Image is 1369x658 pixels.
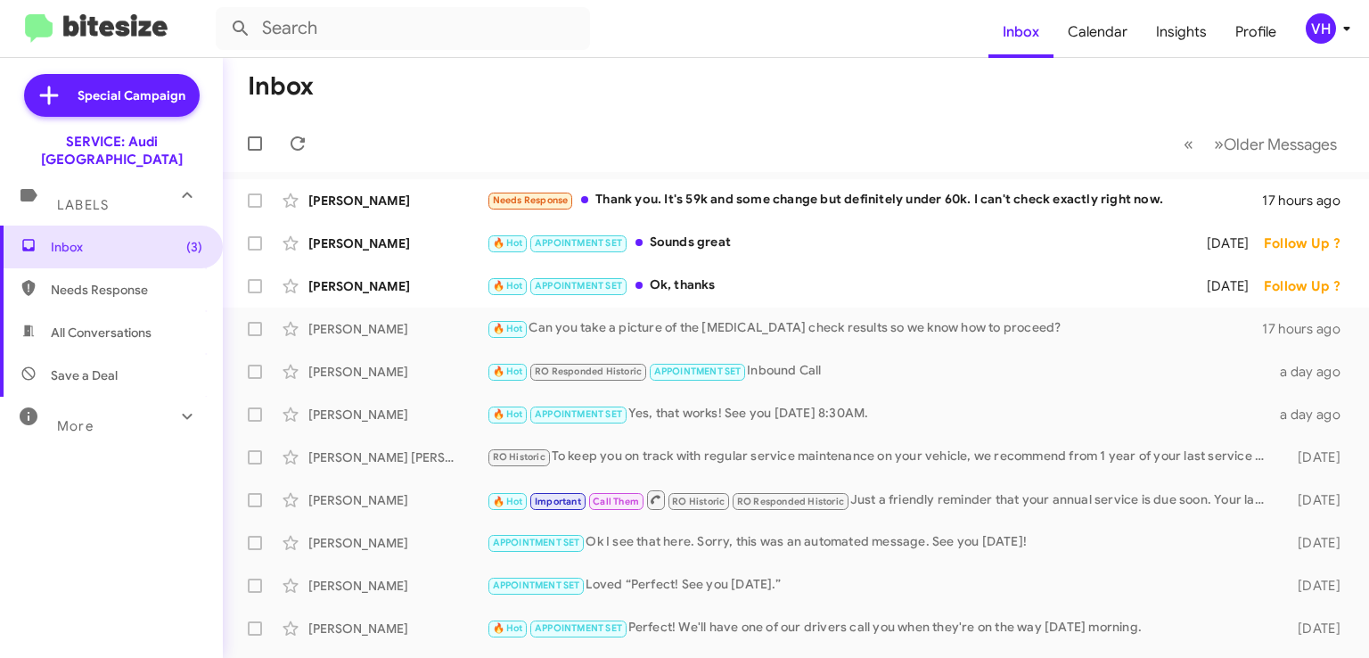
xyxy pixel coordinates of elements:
span: Labels [57,197,109,213]
div: Follow Up ? [1264,234,1355,252]
div: [PERSON_NAME] [308,577,487,595]
span: 🔥 Hot [493,237,523,249]
span: « [1184,133,1193,155]
span: More [57,418,94,434]
span: RO Responded Historic [535,366,642,377]
span: APPOINTMENT SET [535,408,622,420]
span: RO Responded Historic [737,496,844,507]
span: Needs Response [493,194,569,206]
span: APPOINTMENT SET [493,580,580,591]
span: RO Historic [493,451,545,463]
div: Can you take a picture of the [MEDICAL_DATA] check results so we know how to proceed? [487,318,1262,339]
div: [DATE] [1275,491,1355,509]
div: [PERSON_NAME] [308,363,487,381]
div: Perfect! We'll have one of our drivers call you when they're on the way [DATE] morning. [487,618,1275,638]
div: [PERSON_NAME] [308,534,487,552]
a: Profile [1221,6,1291,58]
h1: Inbox [248,72,314,101]
button: Previous [1173,126,1204,162]
a: Calendar [1053,6,1142,58]
div: Follow Up ? [1264,277,1355,295]
div: [PERSON_NAME] [308,491,487,509]
button: VH [1291,13,1349,44]
div: [PERSON_NAME] [PERSON_NAME] [308,448,487,466]
div: To keep you on track with regular service maintenance on your vehicle, we recommend from 1 year o... [487,447,1275,467]
span: Call Them [593,496,639,507]
span: All Conversations [51,324,152,341]
button: Next [1203,126,1348,162]
div: a day ago [1275,363,1355,381]
div: 17 hours ago [1262,320,1355,338]
span: 🔥 Hot [493,323,523,334]
div: Yes, that works! See you [DATE] 8:30AM. [487,404,1275,424]
span: 🔥 Hot [493,366,523,377]
div: [PERSON_NAME] [308,234,487,252]
nav: Page navigation example [1174,126,1348,162]
span: APPOINTMENT SET [654,366,742,377]
div: Ok, thanks [487,276,1191,296]
div: [DATE] [1191,277,1263,295]
div: a day ago [1275,406,1355,424]
span: 🔥 Hot [493,408,523,420]
span: (3) [186,238,202,256]
div: [DATE] [1275,534,1355,552]
span: Inbox [51,238,202,256]
span: APPOINTMENT SET [535,237,622,249]
div: [PERSON_NAME] [308,406,487,424]
span: RO Historic [672,496,725,507]
span: Important [535,496,581,507]
span: APPOINTMENT SET [535,280,622,292]
div: [DATE] [1275,577,1355,595]
div: Just a friendly reminder that your annual service is due soon. Your last service was on [DATE]. I... [487,489,1275,511]
span: 🔥 Hot [493,280,523,292]
input: Search [216,7,590,50]
a: Insights [1142,6,1221,58]
div: Inbound Call [487,361,1275,382]
span: » [1214,133,1224,155]
span: Older Messages [1224,135,1337,154]
div: VH [1306,13,1336,44]
a: Inbox [988,6,1053,58]
div: [PERSON_NAME] [308,620,487,637]
span: 🔥 Hot [493,496,523,507]
div: Ok I see that here. Sorry, this was an automated message. See you [DATE]! [487,532,1275,553]
div: 17 hours ago [1262,192,1355,210]
span: Save a Deal [51,366,118,384]
div: [PERSON_NAME] [308,277,487,295]
div: [PERSON_NAME] [308,320,487,338]
span: Special Campaign [78,86,185,104]
div: [DATE] [1275,448,1355,466]
span: APPOINTMENT SET [535,622,622,634]
span: 🔥 Hot [493,622,523,634]
div: [DATE] [1191,234,1263,252]
a: Special Campaign [24,74,200,117]
span: APPOINTMENT SET [493,537,580,548]
div: Thank you. It's 59k and some change but definitely under 60k. I can't check exactly right now. [487,190,1262,210]
div: [DATE] [1275,620,1355,637]
span: Needs Response [51,281,202,299]
div: Sounds great [487,233,1191,253]
div: [PERSON_NAME] [308,192,487,210]
div: Loved “Perfect! See you [DATE].” [487,575,1275,596]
